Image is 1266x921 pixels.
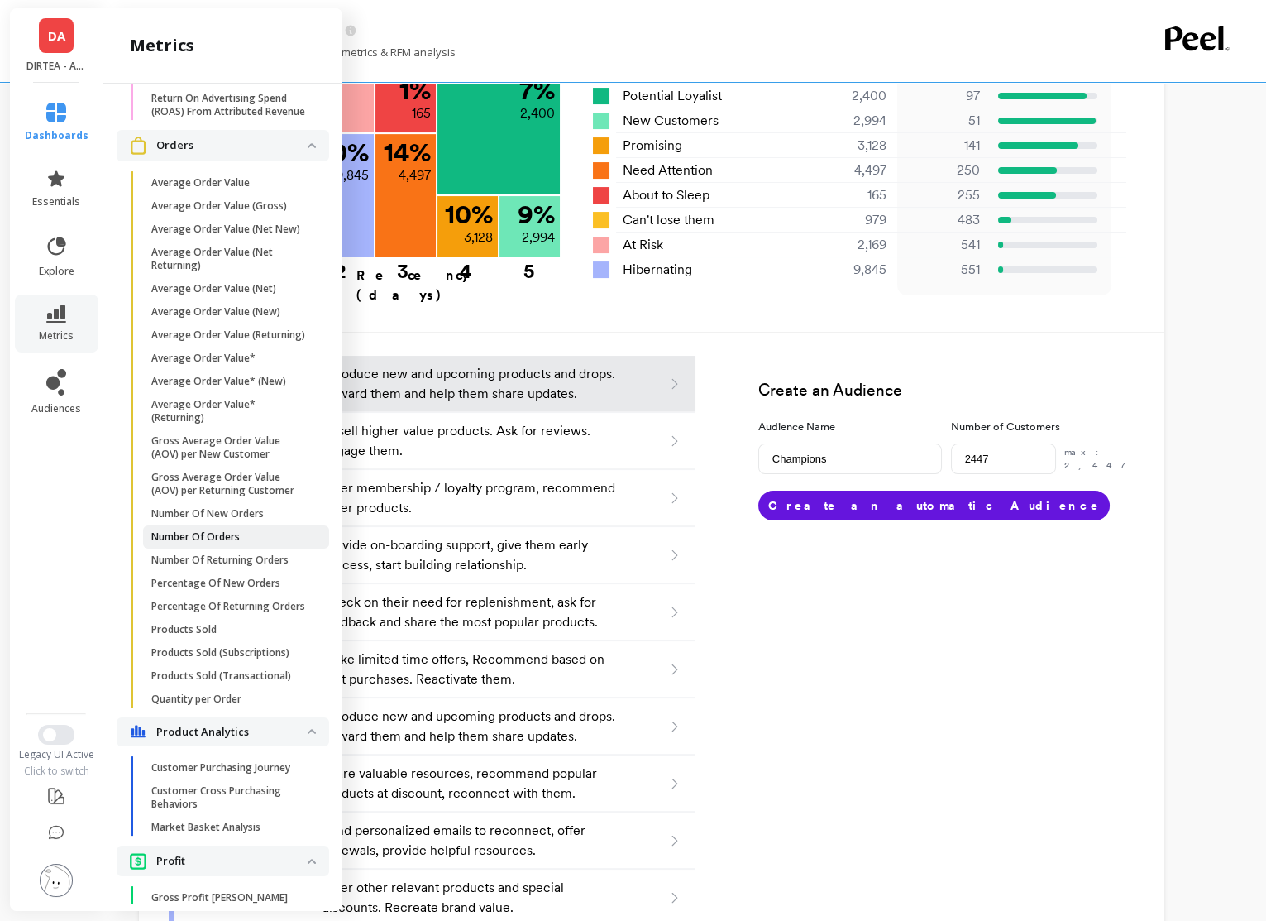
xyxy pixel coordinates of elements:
[434,258,498,275] div: 4
[322,421,619,461] p: Upsell higher value products. Ask for reviews. Engage them.
[399,77,431,103] p: 1 %
[151,623,217,636] p: Products Sold
[151,176,250,189] p: Average Order Value
[322,535,619,575] p: Provide on-boarding support, give them early success, start building relationship.
[758,419,942,435] label: Audience Name
[156,137,308,154] p: Orders
[907,185,980,205] p: 255
[951,419,1135,435] label: Number of Customers
[151,282,276,295] p: Average Order Value (Net)
[498,258,560,275] div: 5
[518,201,555,228] p: 9 %
[151,507,264,520] p: Number Of New Orders
[151,92,309,118] p: Return On Advertising Spend (ROAS) From Attributed Revenue
[130,137,146,154] img: navigation item icon
[623,210,714,230] span: Can't lose them
[322,764,619,803] p: Share valuable resources, recommend popular products at discount, reconnect with them.
[623,235,663,255] span: At Risk
[39,265,74,278] span: explore
[151,577,280,590] p: Percentage Of New Orders
[1064,445,1135,472] p: max: 2,447
[308,729,316,734] img: down caret icon
[151,434,309,461] p: Gross Average Order Value (AOV) per New Customer
[371,258,434,275] div: 3
[151,600,305,613] p: Percentage Of Returning Orders
[151,821,260,834] p: Market Basket Analysis
[445,201,493,228] p: 10 %
[40,864,73,897] img: profile picture
[26,60,87,73] p: DIRTEA - Amazon
[151,329,305,342] p: Average Order Value (Returning)
[789,210,907,230] div: 979
[758,491,1110,520] button: Create an automatic Audience
[8,748,105,761] div: Legacy UI Active
[789,161,907,180] div: 4,497
[151,246,309,272] p: Average Order Value (Net Returning)
[907,111,980,131] p: 51
[151,530,240,544] p: Number Of Orders
[156,853,308,870] p: Profit
[151,669,291,683] p: Products Sold (Transactional)
[25,129,88,142] span: dashboards
[308,143,316,148] img: down caret icon
[130,852,146,870] img: navigation item icon
[758,444,942,474] input: e.g. Black friday
[151,693,241,706] p: Quantity per Order
[789,260,907,280] div: 9,845
[623,161,713,180] span: Need Attention
[623,111,719,131] span: New Customers
[907,210,980,230] p: 483
[789,185,907,205] div: 165
[907,235,980,255] p: 541
[130,725,146,738] img: navigation item icon
[522,228,555,247] p: 2,994
[322,364,619,404] p: Introduce new and upcoming products and drops. Reward them and help them share updates.
[308,859,316,864] img: down caret icon
[38,725,74,745] button: Switch to New UI
[322,592,619,632] p: Check on their need for replenishment, ask for feedback and share the most popular products.
[519,77,555,103] p: 7 %
[31,402,81,415] span: audiences
[464,228,493,247] p: 3,128
[151,891,288,904] p: Gross Profit [PERSON_NAME]
[130,34,194,57] h2: metrics
[322,821,619,861] p: Send personalized emails to reconnect, offer renewals, provide helpful resources.
[623,136,682,156] span: Promising
[32,195,80,209] span: essentials
[623,260,692,280] span: Hibernating
[907,260,980,280] p: 551
[623,86,722,106] span: Potential Loyalist
[39,329,74,343] span: metrics
[151,646,289,660] p: Products Sold (Subscriptions)
[399,165,431,185] p: 4,497
[151,398,309,425] p: Average Order Value* (Returning)
[758,379,1135,403] h3: Create an Audience
[384,139,431,165] p: 14 %
[356,266,560,305] p: Recency (days)
[151,223,300,236] p: Average Order Value (Net New)
[151,199,287,213] p: Average Order Value (Gross)
[322,478,619,518] p: Offer membership / loyalty program, recommend other products.
[789,86,907,106] div: 2,400
[151,784,309,811] p: Customer Cross Purchasing Behaviors
[151,761,290,775] p: Customer Purchasing Journey
[789,136,907,156] div: 3,128
[789,235,907,255] div: 2,169
[520,103,555,123] p: 2,400
[951,444,1056,474] input: e.g. 500
[151,375,286,388] p: Average Order Value* (New)
[151,471,309,497] p: Gross Average Order Value (AOV) per Returning Customer
[48,26,65,46] span: DA
[8,765,105,778] div: Click to switch
[789,111,907,131] div: 2,994
[336,165,369,185] p: 9,845
[907,161,980,180] p: 250
[623,185,709,205] span: About to Sleep
[322,878,619,918] p: Offer other relevant products and special discounts. Recreate brand value.
[156,724,308,741] p: Product Analytics
[151,352,256,365] p: Average Order Value*
[412,103,431,123] p: 165
[322,650,619,689] p: Make limited time offers, Recommend based on past purchases. Reactivate them.
[151,554,289,567] p: Number Of Returning Orders
[907,136,980,156] p: 141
